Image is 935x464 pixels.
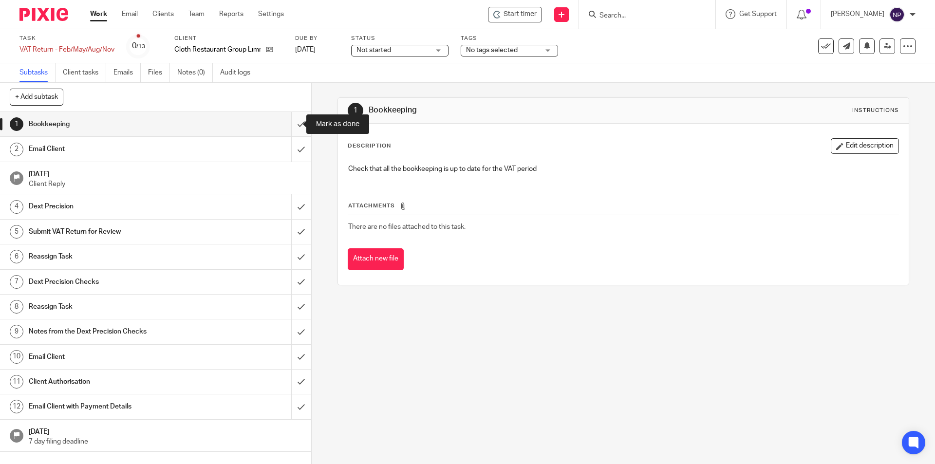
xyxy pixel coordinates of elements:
[29,142,197,156] h1: Email Client
[356,47,391,54] span: Not started
[10,89,63,105] button: + Add subtask
[348,203,395,208] span: Attachments
[10,300,23,314] div: 8
[63,63,106,82] a: Client tasks
[174,35,283,42] label: Client
[29,437,301,446] p: 7 day filing deadline
[29,275,197,289] h1: Dext Precision Checks
[889,7,905,22] img: svg%3E
[466,47,518,54] span: No tags selected
[29,399,197,414] h1: Email Client with Payment Details
[29,425,301,437] h1: [DATE]
[295,35,339,42] label: Due by
[10,325,23,338] div: 9
[122,9,138,19] a: Email
[852,107,899,114] div: Instructions
[29,179,301,189] p: Client Reply
[258,9,284,19] a: Settings
[152,9,174,19] a: Clients
[174,45,261,55] p: Cloth Restaurant Group Limited
[831,138,899,154] button: Edit description
[10,350,23,364] div: 10
[10,225,23,239] div: 5
[488,7,542,22] div: Cloth Restaurant Group Limited - VAT Return - Feb/May/Aug/Nov
[739,11,777,18] span: Get Support
[10,117,23,131] div: 1
[504,9,537,19] span: Start timer
[10,375,23,389] div: 11
[29,117,197,131] h1: Bookkeeping
[831,9,884,19] p: [PERSON_NAME]
[19,45,114,55] div: VAT Return - Feb/May/Aug/Nov
[348,164,898,174] p: Check that all the bookkeeping is up to date for the VAT period
[348,223,466,230] span: There are no files attached to this task.
[351,35,449,42] label: Status
[10,143,23,156] div: 2
[188,9,205,19] a: Team
[598,12,686,20] input: Search
[10,250,23,263] div: 6
[148,63,170,82] a: Files
[369,105,644,115] h1: Bookkeeping
[10,200,23,214] div: 4
[113,63,141,82] a: Emails
[29,167,301,179] h1: [DATE]
[220,63,258,82] a: Audit logs
[19,63,56,82] a: Subtasks
[219,9,243,19] a: Reports
[348,142,391,150] p: Description
[348,103,363,118] div: 1
[19,35,114,42] label: Task
[136,44,145,49] small: /13
[132,40,145,52] div: 0
[461,35,558,42] label: Tags
[348,248,404,270] button: Attach new file
[29,199,197,214] h1: Dext Precision
[295,46,316,53] span: [DATE]
[177,63,213,82] a: Notes (0)
[29,350,197,364] h1: Email Client
[29,249,197,264] h1: Reassign Task
[19,8,68,21] img: Pixie
[90,9,107,19] a: Work
[10,275,23,289] div: 7
[29,324,197,339] h1: Notes from the Dext Precision Checks
[29,224,197,239] h1: Submit VAT Return for Review
[29,299,197,314] h1: Reassign Task
[29,374,197,389] h1: Client Authorisation
[10,400,23,413] div: 12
